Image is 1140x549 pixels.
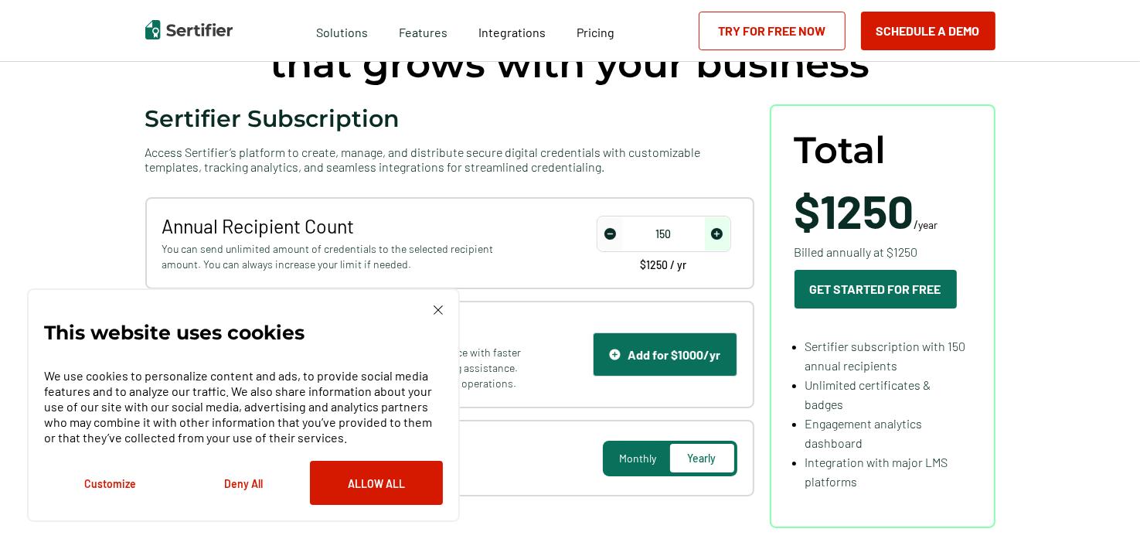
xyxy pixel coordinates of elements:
span: Yearly [688,452,716,465]
p: This website uses cookies [44,325,305,340]
button: Get Started For Free [795,270,957,309]
span: Sertifier subscription with 150 annual recipients [805,339,966,373]
span: year [919,218,938,231]
button: Customize [44,461,177,505]
img: Support Icon [609,349,621,360]
img: Cookie Popup Close [434,305,443,315]
button: Schedule a Demo [861,12,995,50]
button: Allow All [310,461,443,505]
span: increase number [705,217,730,251]
iframe: Chat Widget [1063,475,1140,549]
p: We use cookies to personalize content and ads, to provide social media features and to analyze ou... [44,368,443,445]
span: Sertifier Subscription [145,104,400,133]
span: / [795,187,938,234]
span: Unlimited certificates & badges [805,377,931,411]
span: Engagement analytics dashboard [805,416,923,450]
a: Pricing [577,21,614,40]
img: Increase Icon [711,228,723,240]
span: You can send unlimited amount of credentials to the selected recipient amount. You can always inc... [162,241,526,272]
span: $1250 / yr [641,260,687,271]
span: Integration with major LMS platforms [805,455,948,489]
span: Access Sertifier’s platform to create, manage, and distribute secure digital credentials with cus... [145,145,754,174]
img: Decrease Icon [604,228,616,240]
span: $1250 [795,182,914,238]
span: decrease number [598,217,623,251]
img: Sertifier | Digital Credentialing Platform [145,20,233,39]
span: Billed annually at $1250 [795,242,918,261]
button: Deny All [177,461,310,505]
span: Solutions [316,21,368,40]
a: Try for Free Now [699,12,846,50]
span: Annual Recipient Count [162,214,526,237]
span: Features [399,21,447,40]
button: Support IconAdd for $1000/yr [593,332,737,377]
a: Integrations [478,21,546,40]
span: Total [795,129,886,172]
span: Integrations [478,25,546,39]
div: Add for $1000/yr [609,347,721,362]
span: Pricing [577,25,614,39]
span: Monthly [619,452,656,465]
